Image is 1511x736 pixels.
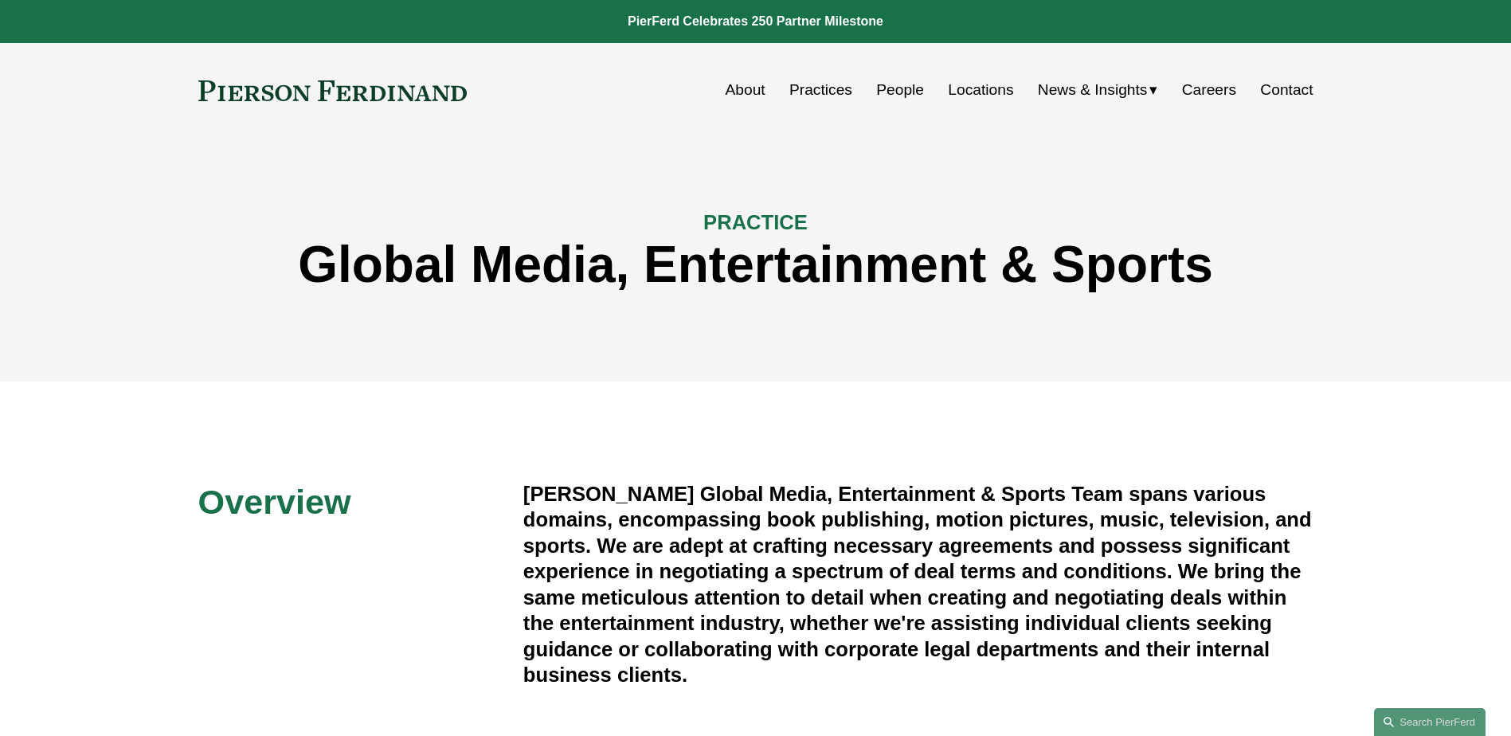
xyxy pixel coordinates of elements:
[523,481,1313,688] h4: [PERSON_NAME] Global Media, Entertainment & Sports Team spans various domains, encompassing book ...
[198,236,1313,294] h1: Global Media, Entertainment & Sports
[1038,75,1158,105] a: folder dropdown
[726,75,765,105] a: About
[198,483,351,521] span: Overview
[1260,75,1313,105] a: Contact
[876,75,924,105] a: People
[1182,75,1236,105] a: Careers
[1038,76,1148,104] span: News & Insights
[1374,708,1486,736] a: Search this site
[703,211,808,233] span: PRACTICE
[948,75,1013,105] a: Locations
[789,75,852,105] a: Practices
